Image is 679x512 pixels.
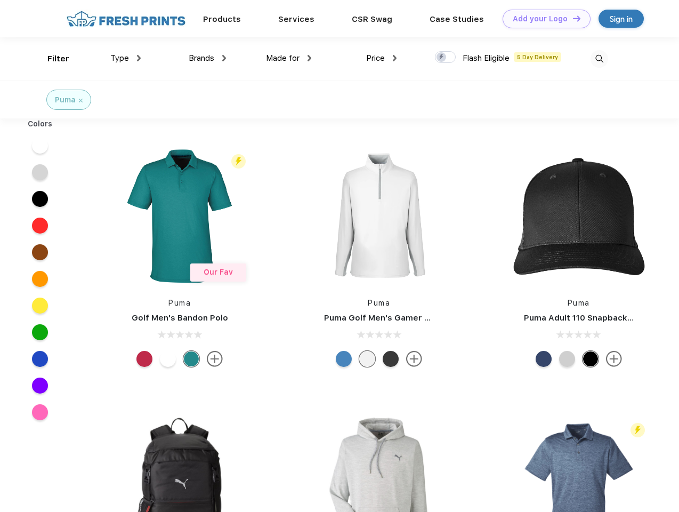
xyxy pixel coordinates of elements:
[324,313,492,323] a: Puma Golf Men's Gamer Golf Quarter-Zip
[406,351,422,367] img: more.svg
[63,10,189,28] img: fo%20logo%202.webp
[359,351,375,367] div: Bright White
[573,15,580,21] img: DT
[136,351,152,367] div: Ski Patrol
[536,351,552,367] div: Peacoat with Qut Shd
[383,351,399,367] div: Puma Black
[606,351,622,367] img: more.svg
[160,351,176,367] div: Bright White
[514,52,561,62] span: 5 Day Delivery
[513,14,568,23] div: Add your Logo
[559,351,575,367] div: Quarry Brt Whit
[583,351,599,367] div: Pma Blk Pma Blk
[189,53,214,63] span: Brands
[463,53,510,63] span: Flash Eligible
[508,145,650,287] img: func=resize&h=266
[207,351,223,367] img: more.svg
[55,94,76,106] div: Puma
[79,99,83,102] img: filter_cancel.svg
[336,351,352,367] div: Bright Cobalt
[366,53,385,63] span: Price
[368,299,390,307] a: Puma
[308,145,450,287] img: func=resize&h=266
[109,145,250,287] img: func=resize&h=266
[599,10,644,28] a: Sign in
[610,13,633,25] div: Sign in
[168,299,191,307] a: Puma
[222,55,226,61] img: dropdown.png
[630,423,645,437] img: flash_active_toggle.svg
[393,55,397,61] img: dropdown.png
[20,118,61,130] div: Colors
[203,14,241,24] a: Products
[591,50,608,68] img: desktop_search.svg
[47,53,69,65] div: Filter
[110,53,129,63] span: Type
[204,268,233,276] span: Our Fav
[183,351,199,367] div: Green Lagoon
[231,154,246,169] img: flash_active_toggle.svg
[266,53,300,63] span: Made for
[352,14,392,24] a: CSR Swag
[278,14,314,24] a: Services
[137,55,141,61] img: dropdown.png
[132,313,228,323] a: Golf Men's Bandon Polo
[308,55,311,61] img: dropdown.png
[568,299,590,307] a: Puma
